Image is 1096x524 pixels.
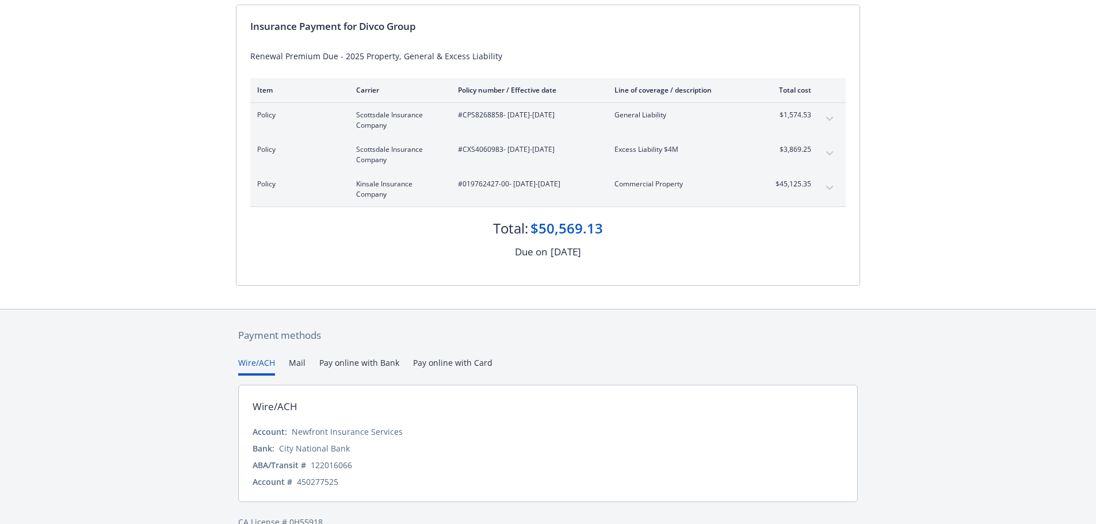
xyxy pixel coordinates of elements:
[356,85,440,95] div: Carrier
[297,476,338,488] div: 450277525
[614,110,750,120] span: General Liability
[768,85,811,95] div: Total cost
[356,179,440,200] span: Kinsale Insurance Company
[458,85,596,95] div: Policy number / Effective date
[250,103,846,137] div: PolicyScottsdale Insurance Company#CPS8268858- [DATE]-[DATE]General Liability$1,574.53expand content
[768,110,811,120] span: $1,574.53
[530,219,603,238] div: $50,569.13
[768,144,811,155] span: $3,869.25
[768,179,811,189] span: $45,125.35
[820,110,839,128] button: expand content
[250,137,846,172] div: PolicyScottsdale Insurance Company#CXS4060983- [DATE]-[DATE]Excess Liability $4M$3,869.25expand c...
[253,442,274,454] div: Bank:
[614,179,750,189] span: Commercial Property
[356,144,440,165] span: Scottsdale Insurance Company
[253,399,297,414] div: Wire/ACH
[292,426,403,438] div: Newfront Insurance Services
[257,110,338,120] span: Policy
[614,144,750,155] span: Excess Liability $4M
[458,179,596,189] span: #019762427-00 - [DATE]-[DATE]
[279,442,350,454] div: City National Bank
[253,476,292,488] div: Account #
[493,219,528,238] div: Total:
[319,357,399,376] button: Pay online with Bank
[250,19,846,34] div: Insurance Payment for Divco Group
[250,172,846,206] div: PolicyKinsale Insurance Company#019762427-00- [DATE]-[DATE]Commercial Property$45,125.35expand co...
[253,426,287,438] div: Account:
[413,357,492,376] button: Pay online with Card
[356,110,440,131] span: Scottsdale Insurance Company
[257,144,338,155] span: Policy
[458,110,596,120] span: #CPS8268858 - [DATE]-[DATE]
[238,357,275,376] button: Wire/ACH
[289,357,305,376] button: Mail
[820,179,839,197] button: expand content
[257,85,338,95] div: Item
[253,459,306,471] div: ABA/Transit #
[238,328,858,343] div: Payment methods
[250,50,846,62] div: Renewal Premium Due - 2025 Property, General & Excess Liability
[820,144,839,163] button: expand content
[311,459,352,471] div: 122016066
[515,244,547,259] div: Due on
[614,85,750,95] div: Line of coverage / description
[458,144,596,155] span: #CXS4060983 - [DATE]-[DATE]
[257,179,338,189] span: Policy
[551,244,581,259] div: [DATE]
